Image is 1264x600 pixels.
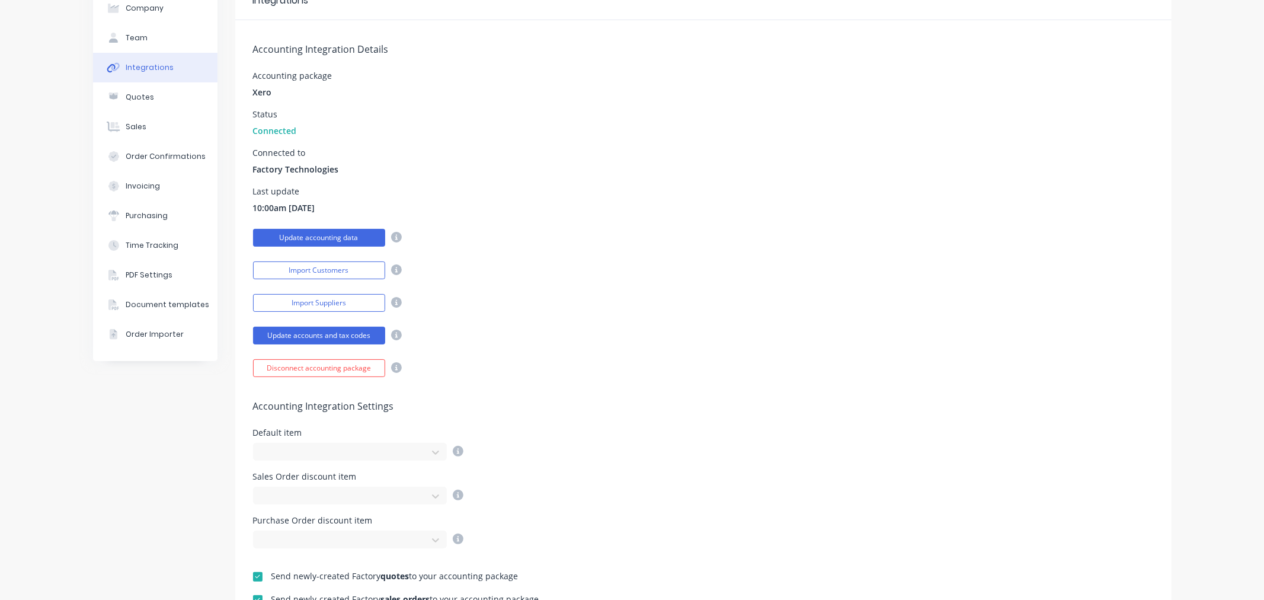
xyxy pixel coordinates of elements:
[93,53,217,82] button: Integrations
[381,570,409,582] b: quotes
[93,23,217,53] button: Team
[126,151,206,162] div: Order Confirmations
[93,320,217,349] button: Order Importer
[93,231,217,260] button: Time Tracking
[253,163,339,175] span: Factory Technologies
[253,110,297,119] div: Status
[253,516,463,525] div: Purchase Order discount item
[253,327,385,344] button: Update accounts and tax codes
[126,210,168,221] div: Purchasing
[253,72,332,80] div: Accounting package
[93,201,217,231] button: Purchasing
[253,473,463,481] div: Sales Order discount item
[126,92,154,103] div: Quotes
[93,142,217,171] button: Order Confirmations
[253,229,385,247] button: Update accounting data
[126,122,146,132] div: Sales
[126,299,209,310] div: Document templates
[93,112,217,142] button: Sales
[93,290,217,320] button: Document templates
[126,62,174,73] div: Integrations
[93,171,217,201] button: Invoicing
[126,240,178,251] div: Time Tracking
[253,202,315,214] span: 10:00am [DATE]
[126,3,164,14] div: Company
[253,86,272,98] span: Xero
[126,33,148,43] div: Team
[253,261,385,279] button: Import Customers
[93,260,217,290] button: PDF Settings
[126,329,184,340] div: Order Importer
[253,294,385,312] button: Import Suppliers
[253,44,1154,55] h5: Accounting Integration Details
[253,149,339,157] div: Connected to
[253,125,297,137] span: Connected
[253,187,315,196] div: Last update
[253,401,1154,412] h5: Accounting Integration Settings
[271,572,519,580] div: Send newly-created Factory to your accounting package
[93,82,217,112] button: Quotes
[126,181,160,192] div: Invoicing
[126,270,172,280] div: PDF Settings
[253,359,385,377] button: Disconnect accounting package
[253,429,463,437] div: Default item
